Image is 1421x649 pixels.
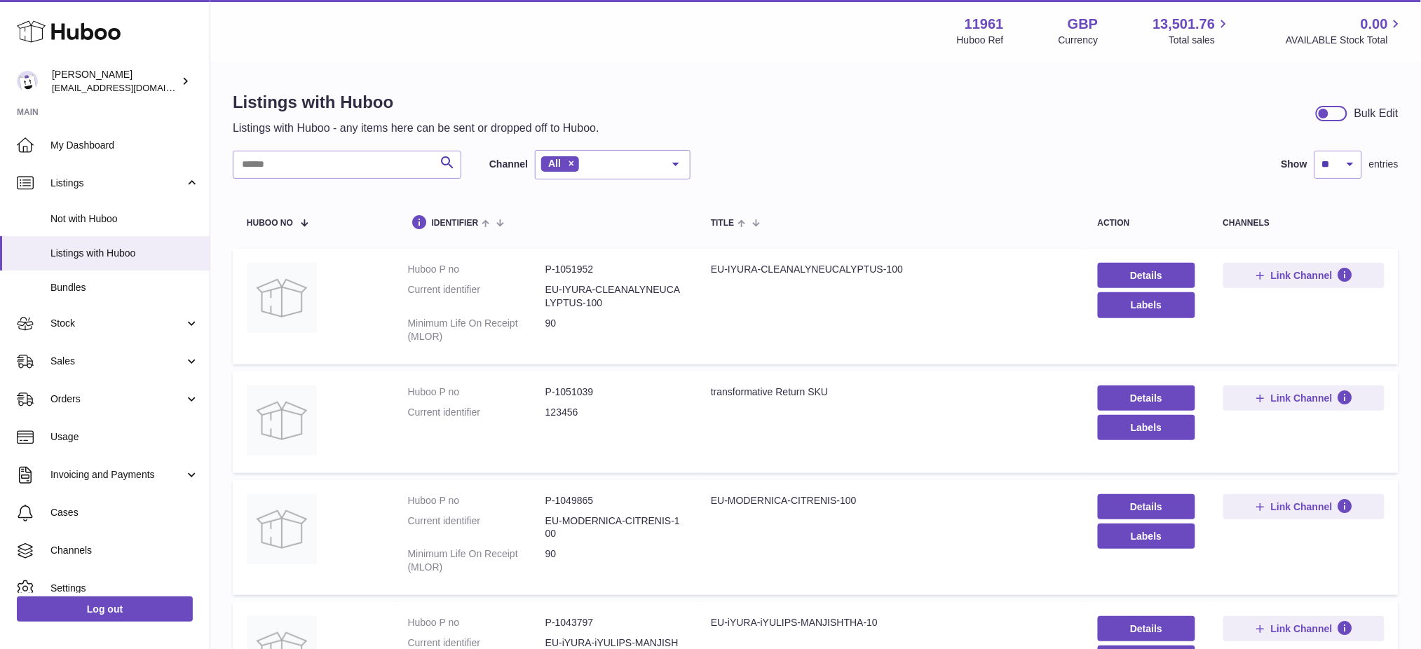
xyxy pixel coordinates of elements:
[50,355,184,368] span: Sales
[50,317,184,330] span: Stock
[17,71,38,92] img: internalAdmin-11961@internal.huboo.com
[1068,15,1098,34] strong: GBP
[1153,15,1215,34] span: 13,501.76
[50,281,199,294] span: Bundles
[50,247,199,260] span: Listings with Huboo
[1169,34,1231,47] span: Total sales
[1286,15,1404,47] a: 0.00 AVAILABLE Stock Total
[50,177,184,190] span: Listings
[50,468,184,481] span: Invoicing and Payments
[50,506,199,519] span: Cases
[17,596,193,622] a: Log out
[50,139,199,152] span: My Dashboard
[1059,34,1099,47] div: Currency
[1286,34,1404,47] span: AVAILABLE Stock Total
[957,34,1004,47] div: Huboo Ref
[1153,15,1231,47] a: 13,501.76 Total sales
[965,15,1004,34] strong: 11961
[50,582,199,595] span: Settings
[50,392,184,406] span: Orders
[50,544,199,557] span: Channels
[52,68,178,95] div: [PERSON_NAME]
[1361,15,1388,34] span: 0.00
[50,212,199,226] span: Not with Huboo
[52,82,206,93] span: [EMAIL_ADDRESS][DOMAIN_NAME]
[50,430,199,444] span: Usage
